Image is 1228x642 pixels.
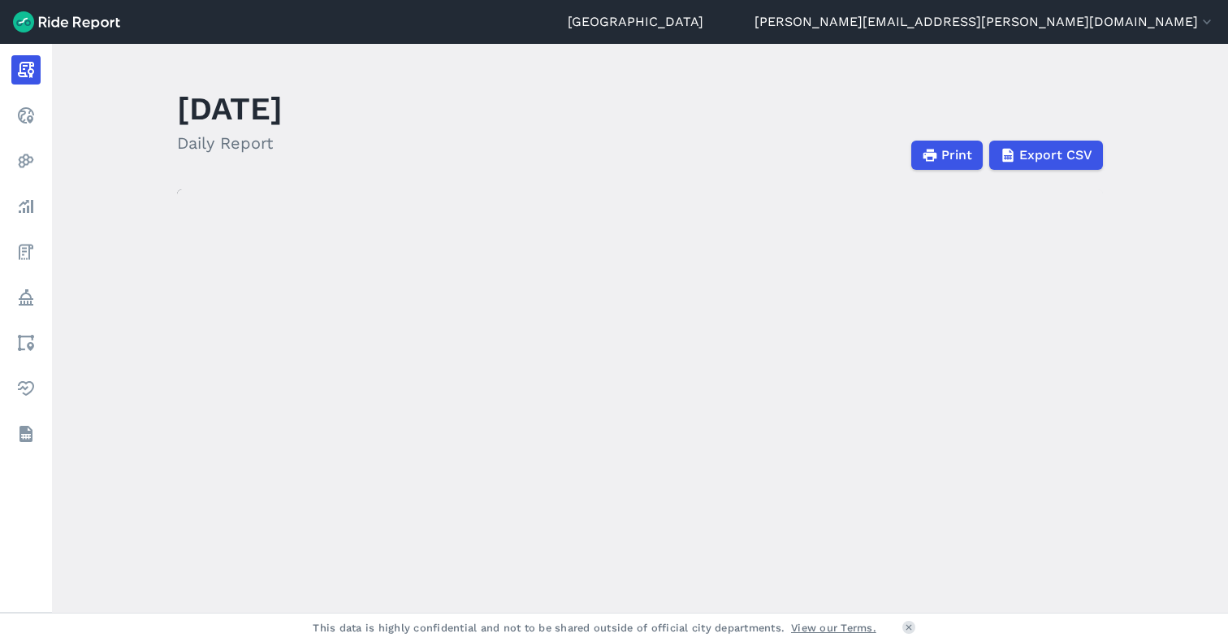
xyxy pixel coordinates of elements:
h2: Daily Report [177,131,283,155]
a: Heatmaps [11,146,41,176]
a: Areas [11,328,41,358]
button: [PERSON_NAME][EMAIL_ADDRESS][PERSON_NAME][DOMAIN_NAME] [755,12,1215,32]
a: Fees [11,237,41,267]
a: View our Terms. [791,620,876,635]
h1: [DATE] [177,86,283,131]
a: [GEOGRAPHIC_DATA] [568,12,703,32]
span: Print [941,145,972,165]
a: Report [11,55,41,85]
button: Export CSV [989,141,1103,170]
button: Print [911,141,983,170]
a: Realtime [11,101,41,130]
img: Ride Report [13,11,120,33]
span: Export CSV [1019,145,1092,165]
a: Policy [11,283,41,312]
a: Health [11,374,41,403]
a: Datasets [11,419,41,449]
a: Analyze [11,192,41,221]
